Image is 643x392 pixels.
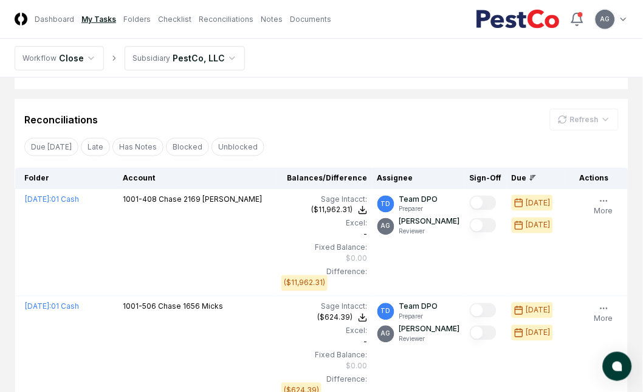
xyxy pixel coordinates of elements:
th: Folder [15,168,119,189]
div: Subsidiary [132,53,170,64]
button: Due Today [24,138,78,156]
span: AG [381,329,391,339]
div: [DATE] [526,220,551,231]
a: [DATE]:01 Cash [25,194,79,204]
button: Mark complete [470,303,497,318]
span: Chase 1656 Micks [159,302,224,311]
img: PestCo logo [476,10,560,29]
div: Sage Intacct : [281,194,367,205]
div: Difference: [281,374,367,385]
button: Blocked [166,138,209,156]
div: Excel: [281,218,367,229]
p: Reviewer [399,227,460,236]
a: My Tasks [81,14,116,25]
div: [DATE] [526,305,551,316]
a: Reconciliations [199,14,253,25]
p: [PERSON_NAME] [399,216,460,227]
button: More [592,194,616,219]
p: Reviewer [399,335,460,344]
div: ($11,962.31) [312,205,353,216]
button: atlas-launcher [603,352,632,381]
div: Reconciliations [24,112,98,127]
a: [DATE]:01 Cash [25,302,79,311]
span: Chase 2169 [PERSON_NAME] [159,194,263,204]
p: Team DPO [399,194,438,205]
th: Balances/Difference [277,168,372,189]
img: Logo [15,13,27,26]
span: [DATE] : [25,194,51,204]
div: Sage Intacct : [281,301,367,312]
p: Preparer [399,312,438,322]
div: - [281,218,367,240]
a: Folders [123,14,151,25]
a: Dashboard [35,14,74,25]
button: Has Notes [112,138,163,156]
span: 1001-408 [123,194,157,204]
div: $0.00 [346,253,368,264]
div: [DATE] [526,198,551,208]
span: TD [381,199,391,208]
div: Actions [570,173,619,184]
a: Checklist [158,14,191,25]
th: Assignee [373,168,465,189]
span: [DATE] : [25,302,51,311]
p: Preparer [399,205,438,214]
button: Mark complete [470,218,497,233]
span: AG [381,222,391,231]
button: Mark complete [470,196,497,210]
div: Difference: [281,267,367,278]
th: Sign-Off [465,168,507,189]
nav: breadcrumb [15,46,245,70]
button: ($11,962.31) [312,205,368,216]
p: Team DPO [399,301,438,312]
button: AG [594,9,616,30]
div: Excel: [281,326,367,337]
p: [PERSON_NAME] [399,324,460,335]
button: More [592,301,616,327]
div: Account [123,173,272,184]
span: 1001-506 [123,302,157,311]
div: ($624.39) [318,312,353,323]
button: ($624.39) [318,312,368,323]
a: Notes [261,14,283,25]
button: Mark complete [470,326,497,340]
div: $0.00 [346,361,368,372]
div: Due [512,173,560,184]
div: Fixed Balance: [281,242,367,253]
div: [DATE] [526,328,551,339]
a: Documents [290,14,331,25]
span: AG [600,15,610,24]
div: ($11,962.31) [284,278,325,289]
div: - [281,326,367,348]
div: Fixed Balance: [281,350,367,361]
div: Workflow [22,53,57,64]
button: Late [81,138,110,156]
button: Unblocked [211,138,264,156]
span: TD [381,307,391,316]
